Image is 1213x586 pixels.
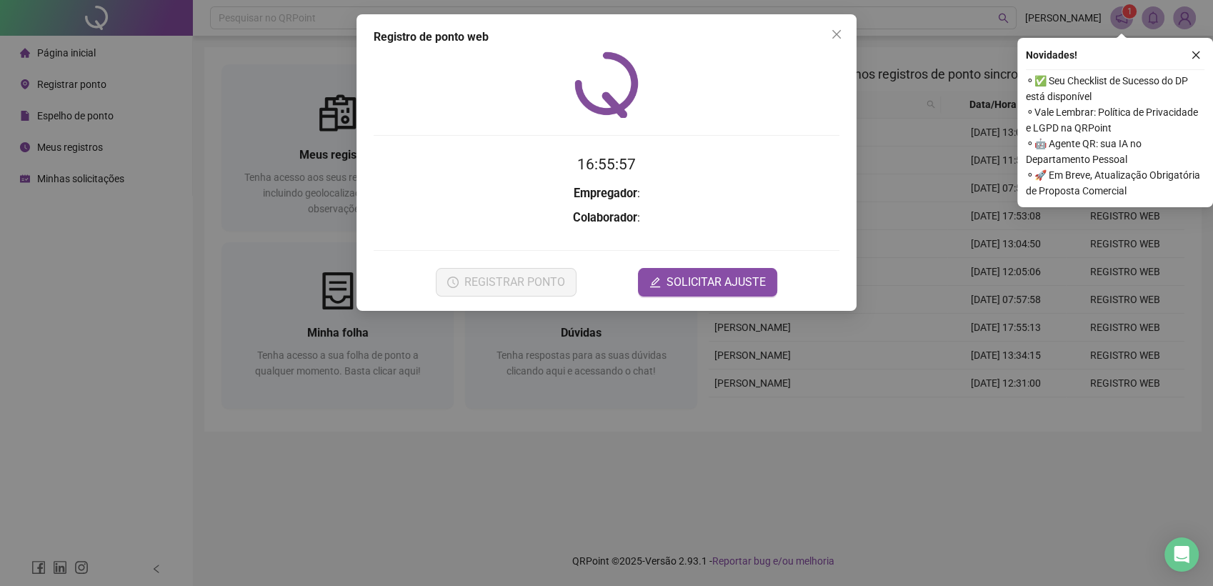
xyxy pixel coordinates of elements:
button: Close [825,23,848,46]
span: edit [649,277,661,288]
h3: : [374,209,839,227]
h3: : [374,184,839,203]
span: close [831,29,842,40]
img: QRPoint [574,51,639,118]
span: SOLICITAR AJUSTE [667,274,766,291]
span: ⚬ 🤖 Agente QR: sua IA no Departamento Pessoal [1026,136,1204,167]
time: 16:55:57 [577,156,636,173]
button: editSOLICITAR AJUSTE [638,268,777,297]
div: Registro de ponto web [374,29,839,46]
strong: Colaborador [573,211,637,224]
span: Novidades ! [1026,47,1077,63]
div: Open Intercom Messenger [1164,537,1199,572]
button: REGISTRAR PONTO [436,268,576,297]
span: ⚬ 🚀 Em Breve, Atualização Obrigatória de Proposta Comercial [1026,167,1204,199]
span: ⚬ ✅ Seu Checklist de Sucesso do DP está disponível [1026,73,1204,104]
strong: Empregador [574,187,637,200]
span: ⚬ Vale Lembrar: Política de Privacidade e LGPD na QRPoint [1026,104,1204,136]
span: close [1191,50,1201,60]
